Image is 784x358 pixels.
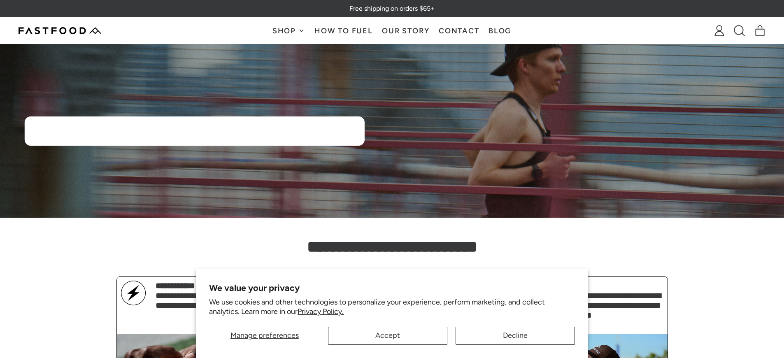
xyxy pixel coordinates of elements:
[209,282,575,293] h2: We value your privacy
[121,281,146,305] img: A simple lightning bolt icon inside a circle on a black background.
[298,307,344,316] a: Privacy Policy.
[434,18,484,44] a: Contact
[456,327,575,345] button: Decline
[272,27,298,35] span: Shop
[484,18,516,44] a: Blog
[310,18,377,44] a: How To Fuel
[19,27,101,34] img: Fastfood
[209,327,320,345] button: Manage preferences
[268,18,309,44] button: Shop
[209,298,575,317] p: We use cookies and other technologies to personalize your experience, perform marketing, and coll...
[377,18,434,44] a: Our Story
[328,327,447,345] button: Accept
[230,331,299,340] span: Manage preferences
